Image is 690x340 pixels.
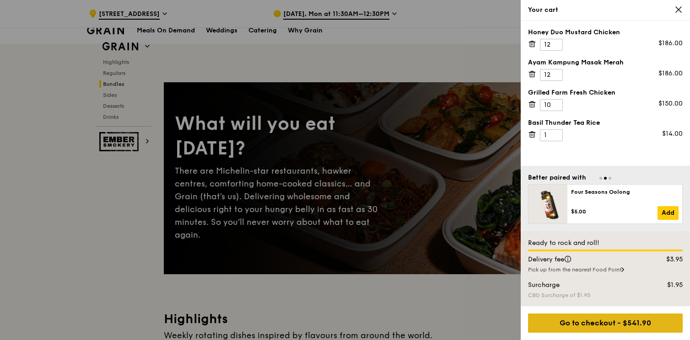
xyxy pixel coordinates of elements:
[609,177,611,180] span: Go to slide 3
[523,255,647,264] div: Delivery fee
[528,239,683,248] div: Ready to rock and roll!
[528,58,683,67] div: Ayam Kampung Masak Merah
[571,188,679,196] div: Four Seasons Oolong
[658,69,683,78] div: $186.00
[647,281,689,290] div: $1.95
[528,5,683,15] div: Your cart
[523,281,647,290] div: Surcharge
[599,177,602,180] span: Go to slide 1
[528,292,683,299] div: CBD Surcharge of $1.95
[528,313,683,333] div: Go to checkout - $541.90
[658,99,683,108] div: $150.00
[658,206,679,220] a: Add
[528,28,683,37] div: Honey Duo Mustard Chicken
[647,255,689,264] div: $3.95
[528,173,586,182] div: Better paired with
[658,39,683,48] div: $186.00
[528,88,683,97] div: Grilled Farm Fresh Chicken
[571,208,658,215] div: $5.00
[528,118,683,127] div: Basil Thunder Tea Rice
[528,266,683,273] div: Pick up from the nearest Food Point
[662,129,683,138] div: $14.00
[604,177,607,180] span: Go to slide 2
